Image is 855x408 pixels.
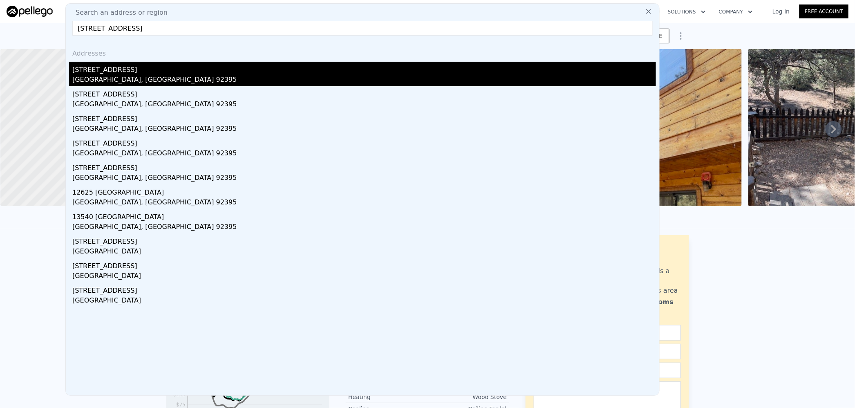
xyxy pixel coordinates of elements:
div: [STREET_ADDRESS] [72,86,656,99]
div: [STREET_ADDRESS] [72,233,656,247]
div: [STREET_ADDRESS] [72,135,656,148]
div: [GEOGRAPHIC_DATA], [GEOGRAPHIC_DATA] 92395 [72,99,656,111]
div: [GEOGRAPHIC_DATA], [GEOGRAPHIC_DATA] 92395 [72,197,656,209]
div: Wood Stove [427,393,507,401]
div: 12625 [GEOGRAPHIC_DATA] [72,184,656,197]
div: Heating [348,393,427,401]
a: Log In [763,7,799,16]
button: Show Options [673,28,689,44]
div: [STREET_ADDRESS] [72,258,656,271]
div: Addresses [69,42,656,62]
div: [GEOGRAPHIC_DATA], [GEOGRAPHIC_DATA] 92395 [72,75,656,86]
div: [GEOGRAPHIC_DATA], [GEOGRAPHIC_DATA] 92395 [72,148,656,160]
div: [STREET_ADDRESS] [72,282,656,296]
tspan: $75 [176,402,186,408]
span: Search an address or region [69,8,168,18]
input: Enter an address, city, region, neighborhood or zip code [72,21,653,36]
button: Solutions [661,4,712,19]
div: 13540 [GEOGRAPHIC_DATA] [72,209,656,222]
div: [STREET_ADDRESS] [72,111,656,124]
div: [GEOGRAPHIC_DATA] [72,296,656,307]
div: [GEOGRAPHIC_DATA], [GEOGRAPHIC_DATA] 92395 [72,124,656,135]
div: [STREET_ADDRESS] [72,62,656,75]
img: Pellego [7,6,53,17]
div: [STREET_ADDRESS] [72,160,656,173]
div: [GEOGRAPHIC_DATA], [GEOGRAPHIC_DATA] 92395 [72,222,656,233]
div: [GEOGRAPHIC_DATA], [GEOGRAPHIC_DATA] 92395 [72,173,656,184]
button: Company [712,4,759,19]
div: [GEOGRAPHIC_DATA] [72,247,656,258]
div: [GEOGRAPHIC_DATA] [72,271,656,282]
tspan: $105 [173,392,186,397]
a: Free Account [799,4,848,18]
